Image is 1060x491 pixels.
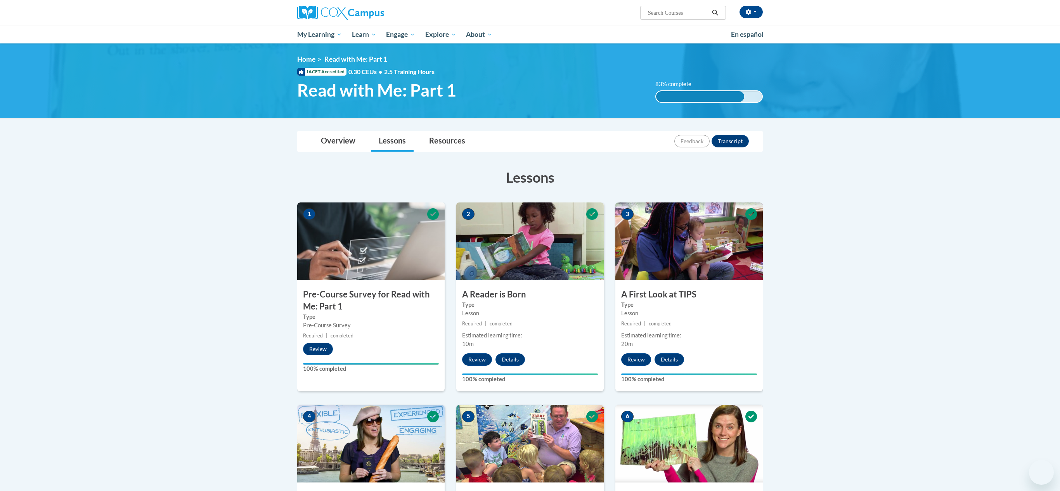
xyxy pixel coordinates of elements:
[709,8,721,17] button: Search
[462,411,475,422] span: 5
[292,26,347,43] a: My Learning
[303,313,439,321] label: Type
[621,373,757,375] div: Your progress
[297,289,445,313] h3: Pre-Course Survey for Read with Me: Part 1
[462,309,598,318] div: Lesson
[348,67,384,76] span: 0.30 CEUs
[462,353,492,366] button: Review
[297,6,384,20] img: Cox Campus
[731,30,764,38] span: En español
[621,331,757,340] div: Estimated learning time:
[621,321,641,327] span: Required
[462,321,482,327] span: Required
[420,26,461,43] a: Explore
[303,363,439,365] div: Your progress
[326,333,327,339] span: |
[490,321,513,327] span: completed
[386,30,415,39] span: Engage
[1029,460,1054,485] iframe: Button to launch messaging window
[655,80,700,88] label: 83% complete
[466,30,492,39] span: About
[297,68,346,76] span: IACET Accredited
[297,80,456,100] span: Read with Me: Part 1
[303,321,439,330] div: Pre-Course Survey
[621,341,633,347] span: 20m
[384,68,435,75] span: 2.5 Training Hours
[352,30,376,39] span: Learn
[674,135,710,147] button: Feedback
[303,343,333,355] button: Review
[462,341,474,347] span: 10m
[655,353,684,366] button: Details
[303,208,315,220] span: 1
[621,353,651,366] button: Review
[462,373,598,375] div: Your progress
[297,55,315,63] a: Home
[462,331,598,340] div: Estimated learning time:
[462,208,475,220] span: 2
[456,289,604,301] h3: A Reader is Born
[371,131,414,152] a: Lessons
[347,26,381,43] a: Learn
[647,8,709,17] input: Search Courses
[495,353,525,366] button: Details
[425,30,456,39] span: Explore
[456,202,604,280] img: Course Image
[456,405,604,482] img: Course Image
[297,405,445,482] img: Course Image
[485,321,487,327] span: |
[621,208,634,220] span: 3
[621,301,757,309] label: Type
[615,405,763,482] img: Course Image
[286,26,774,43] div: Main menu
[461,26,498,43] a: About
[297,168,763,187] h3: Lessons
[621,375,757,384] label: 100% completed
[644,321,646,327] span: |
[615,289,763,301] h3: A First Look at TIPS
[303,333,323,339] span: Required
[615,202,763,280] img: Course Image
[740,6,763,18] button: Account Settings
[379,68,382,75] span: •
[324,55,387,63] span: Read with Me: Part 1
[297,30,342,39] span: My Learning
[297,6,445,20] a: Cox Campus
[656,91,744,102] div: 83% complete
[462,301,598,309] label: Type
[712,135,749,147] button: Transcript
[303,365,439,373] label: 100% completed
[331,333,353,339] span: completed
[297,202,445,280] img: Course Image
[462,375,598,384] label: 100% completed
[421,131,473,152] a: Resources
[649,321,672,327] span: completed
[621,411,634,422] span: 6
[303,411,315,422] span: 4
[313,131,363,152] a: Overview
[621,309,757,318] div: Lesson
[726,26,769,43] a: En español
[381,26,420,43] a: Engage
